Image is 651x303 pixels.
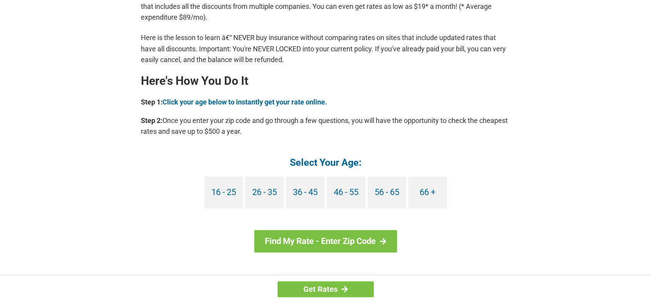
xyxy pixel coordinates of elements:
p: Once you enter your zip code and go through a few questions, you will have the opportunity to che... [141,115,510,137]
a: Get Rates [278,281,374,297]
a: 46 - 55 [327,177,365,209]
h2: Here's How You Do It [141,75,510,87]
a: 16 - 25 [204,177,243,209]
a: 66 + [408,177,447,209]
a: Find My Rate - Enter Zip Code [254,230,397,252]
a: 36 - 45 [286,177,325,209]
h4: Select Your Age: [141,156,510,169]
b: Step 2: [141,116,162,125]
a: 26 - 35 [245,177,284,209]
a: Click your age below to instantly get your rate online. [162,98,327,106]
p: Here is the lesson to learn â€“ NEVER buy insurance without comparing rates on sites that include... [141,32,510,65]
b: Step 1: [141,98,162,106]
a: 56 - 65 [368,177,406,209]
